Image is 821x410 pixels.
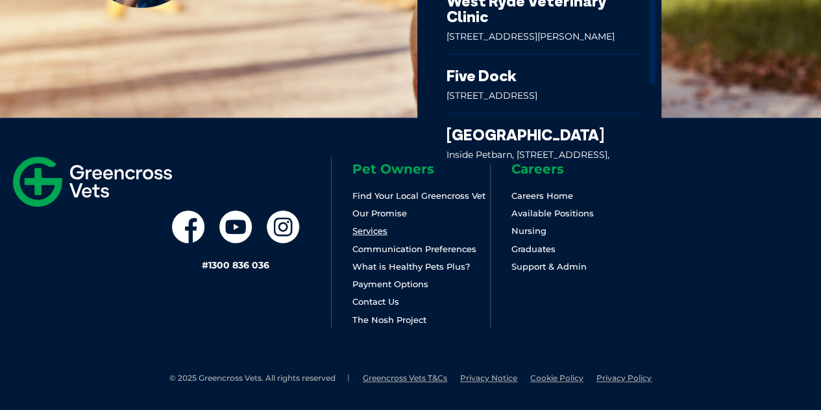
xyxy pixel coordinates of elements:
a: #1300 836 036 [202,259,269,271]
a: What is Healthy Pets Plus? [352,261,470,272]
a: Find Your Local Greencross Vet [352,190,485,201]
a: Communication Preferences [352,244,476,254]
a: Greencross Vets T&Cs [363,373,447,383]
a: Nursing [511,225,546,236]
a: Privacy Notice [460,373,517,383]
a: Cookie Policy [530,373,583,383]
a: Contact Us [352,296,399,307]
a: Payment Options [352,279,428,289]
a: Privacy Policy [596,373,652,383]
a: Support & Admin [511,261,587,272]
span: # [202,259,208,271]
a: Available Positions [511,208,594,218]
li: © 2025 Greencross Vets. All rights reserved [169,373,350,384]
a: Careers Home [511,190,573,201]
a: Graduates [511,244,556,254]
a: Services [352,225,387,236]
a: The Nosh Project [352,314,426,325]
h6: Pet Owners [352,162,490,175]
a: Our Promise [352,208,407,218]
h6: Careers [511,162,649,175]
